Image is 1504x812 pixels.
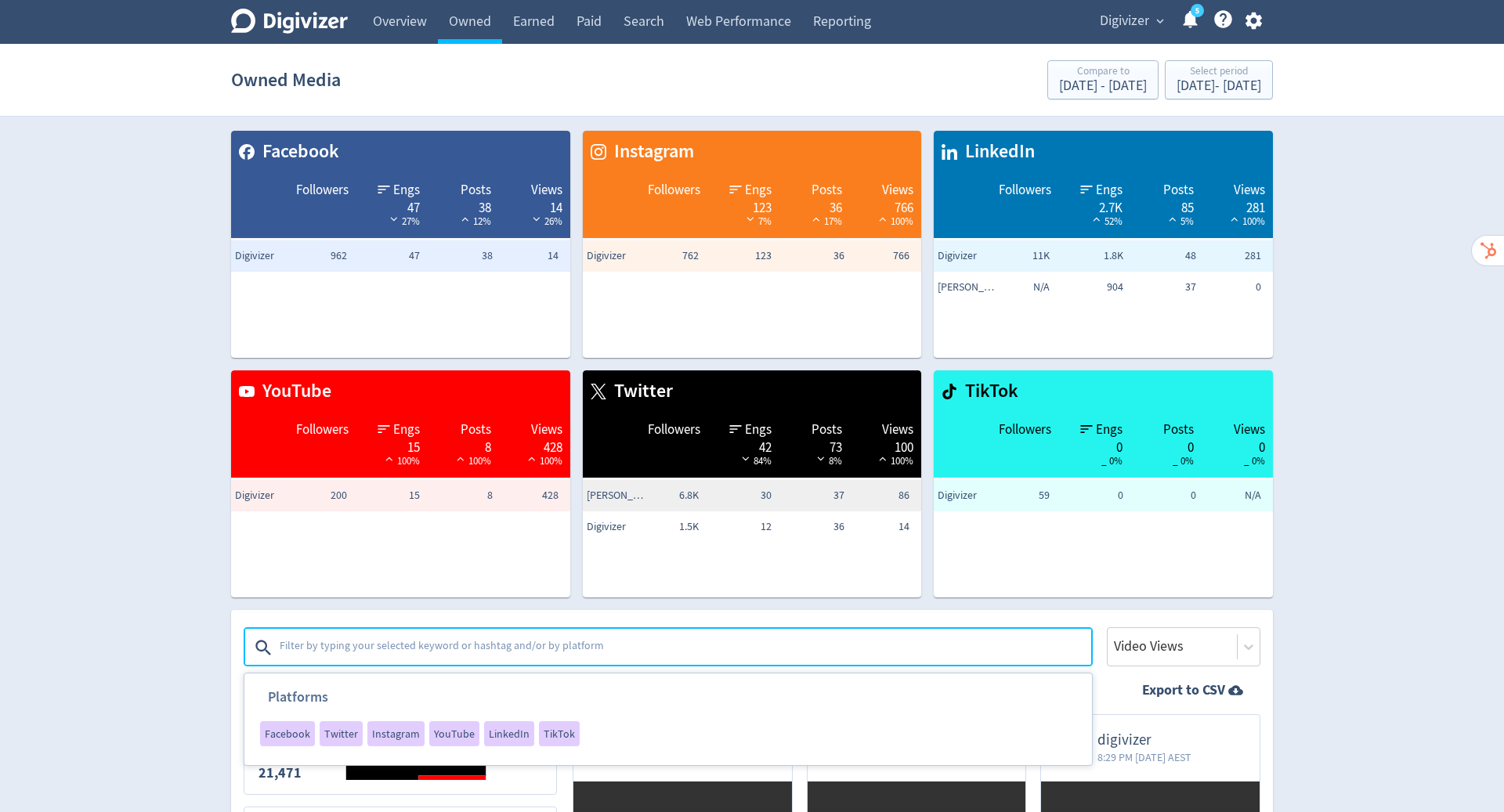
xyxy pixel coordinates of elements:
[436,199,491,211] div: 38
[244,687,580,721] h3: Platforms
[934,131,1273,358] table: customized table
[461,420,491,439] span: Posts
[524,453,540,464] img: positive-performance-white.svg
[231,55,341,105] h1: Owned Media
[812,181,842,200] span: Posts
[453,454,491,467] span: 100%
[1209,438,1265,451] div: 0
[497,240,569,272] td: 14
[372,728,420,739] span: Instagram
[1089,215,1123,228] span: 52%
[1047,60,1159,99] button: Compare to[DATE] - [DATE]
[231,370,570,597] table: customized table
[1209,199,1265,211] div: 281
[231,131,570,358] table: customized table
[630,240,703,272] td: 762
[1153,14,1167,28] span: expand_more
[1097,731,1191,749] span: digivizer
[775,240,848,272] td: 36
[1096,181,1123,200] span: Engs
[587,488,649,503] span: Emma Lo Russo
[938,248,1000,264] span: Digivizer
[1138,438,1194,451] div: 0
[812,420,842,439] span: Posts
[1244,454,1265,467] span: _ 0%
[1054,480,1126,511] td: 0
[1200,480,1273,511] td: N/A
[858,438,913,451] div: 100
[1127,240,1200,272] td: 48
[1127,480,1200,511] td: 0
[1096,420,1123,439] span: Engs
[934,370,1273,597] table: customized table
[1227,215,1265,228] span: 100%
[235,248,298,264] span: Digivizer
[1054,272,1126,303] td: 904
[1163,181,1194,200] span: Posts
[745,181,772,200] span: Engs
[381,453,397,464] img: positive-performance-white.svg
[606,139,694,165] span: Instagram
[775,480,848,511] td: 37
[738,454,772,467] span: 84%
[255,139,339,165] span: Facebook
[393,181,420,200] span: Engs
[808,213,824,225] img: positive-performance-white.svg
[235,488,298,503] span: Digivizer
[381,454,420,467] span: 100%
[1142,680,1225,700] strong: Export to CSV
[848,240,921,272] td: 766
[544,728,575,739] span: TikTok
[848,511,921,543] td: 14
[703,480,775,511] td: 30
[848,480,921,511] td: 86
[531,181,562,200] span: Views
[1089,213,1104,225] img: positive-performance-white.svg
[957,378,1018,405] span: TikTok
[648,181,700,200] span: Followers
[787,199,843,211] div: 36
[364,438,420,451] div: 15
[938,280,1000,295] span: Emma Lo Russo
[1191,4,1204,17] a: 5
[583,131,922,358] table: customized table
[1067,199,1123,211] div: 2.7K
[507,438,562,451] div: 428
[813,453,829,464] img: negative-performance-white.svg
[981,480,1054,511] td: 59
[497,480,569,511] td: 428
[278,240,351,272] td: 962
[745,420,772,439] span: Engs
[1054,240,1126,272] td: 1.8K
[648,420,700,439] span: Followers
[434,728,475,739] span: YouTube
[743,215,772,228] span: 7%
[1234,420,1265,439] span: Views
[716,199,772,211] div: 123
[703,240,775,272] td: 123
[393,420,420,439] span: Engs
[351,480,424,511] td: 15
[587,519,649,535] span: Digivizer
[1200,272,1273,303] td: 0
[882,420,913,439] span: Views
[296,420,349,439] span: Followers
[875,453,891,464] img: positive-performance-white.svg
[999,420,1051,439] span: Followers
[1138,199,1194,211] div: 85
[1059,66,1147,79] div: Compare to
[1100,9,1149,34] span: Digivizer
[461,181,491,200] span: Posts
[808,215,842,228] span: 17%
[453,453,468,464] img: positive-performance-white.svg
[1059,79,1147,93] div: [DATE] - [DATE]
[957,139,1035,165] span: LinkedIn
[1094,9,1168,34] button: Digivizer
[1195,5,1199,16] text: 5
[296,181,349,200] span: Followers
[507,199,562,211] div: 14
[999,181,1051,200] span: Followers
[1173,454,1194,467] span: _ 0%
[583,370,922,597] table: customized table
[743,213,758,225] img: negative-performance-white.svg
